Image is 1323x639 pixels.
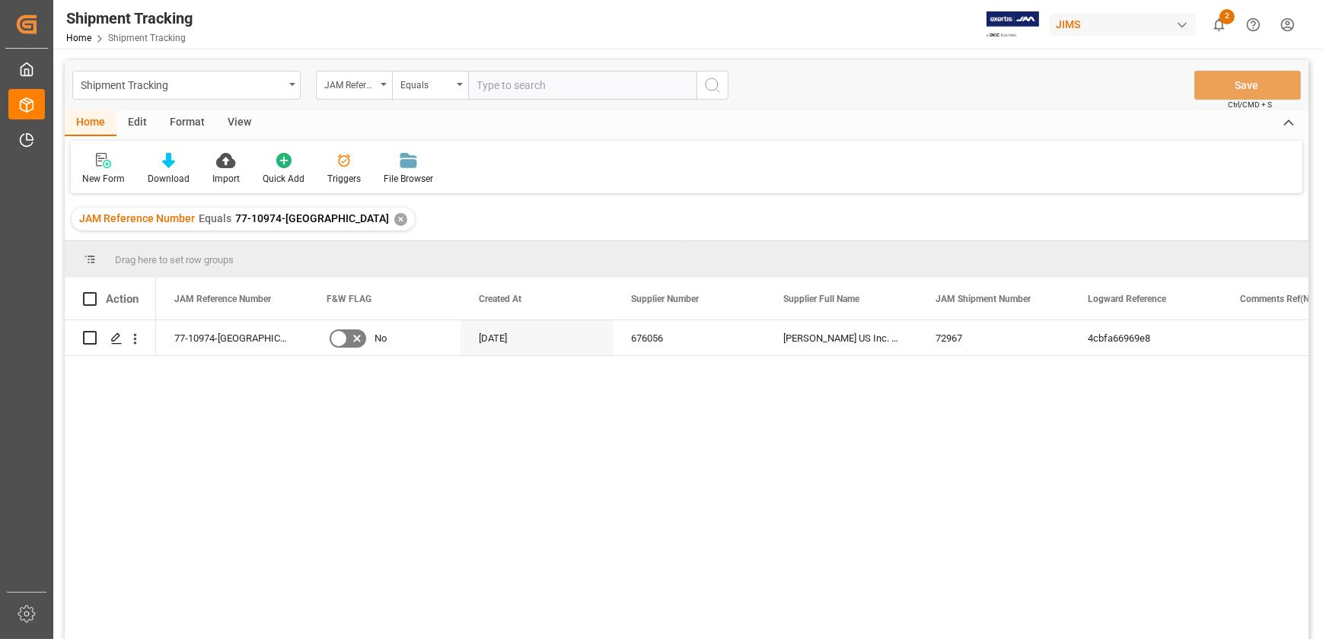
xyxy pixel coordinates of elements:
[375,321,387,356] span: No
[917,320,1070,355] div: 72967
[1219,9,1235,24] span: 2
[461,320,613,355] div: [DATE]
[479,294,521,304] span: Created At
[72,71,301,100] button: open menu
[400,75,452,92] div: Equals
[697,71,728,100] button: search button
[263,172,304,186] div: Quick Add
[199,212,231,224] span: Equals
[116,110,158,136] div: Edit
[936,294,1031,304] span: JAM Shipment Number
[394,213,407,226] div: ✕
[1050,10,1202,39] button: JIMS
[174,294,271,304] span: JAM Reference Number
[384,172,433,186] div: File Browser
[324,75,376,92] div: JAM Reference Number
[1050,14,1196,36] div: JIMS
[148,172,190,186] div: Download
[65,320,156,356] div: Press SPACE to select this row.
[235,212,389,224] span: 77-10974-[GEOGRAPHIC_DATA]
[783,294,859,304] span: Supplier Full Name
[156,320,308,355] div: 77-10974-[GEOGRAPHIC_DATA]
[66,7,193,30] div: Shipment Tracking
[1228,99,1272,110] span: Ctrl/CMD + S
[1236,8,1270,42] button: Help Center
[216,110,263,136] div: View
[81,75,284,94] div: Shipment Tracking
[631,294,699,304] span: Supplier Number
[158,110,216,136] div: Format
[82,172,125,186] div: New Form
[987,11,1039,38] img: Exertis%20JAM%20-%20Email%20Logo.jpg_1722504956.jpg
[212,172,240,186] div: Import
[65,110,116,136] div: Home
[1194,71,1301,100] button: Save
[79,212,195,224] span: JAM Reference Number
[468,71,697,100] input: Type to search
[765,320,917,355] div: [PERSON_NAME] US Inc. (Zound)
[316,71,392,100] button: open menu
[106,292,139,306] div: Action
[66,33,91,43] a: Home
[613,320,765,355] div: 676056
[1202,8,1236,42] button: show 2 new notifications
[115,254,234,265] span: Drag here to set row groups
[327,294,371,304] span: F&W FLAG
[1088,294,1166,304] span: Logward Reference
[392,71,468,100] button: open menu
[1070,320,1222,355] div: 4cbfa66969e8
[327,172,361,186] div: Triggers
